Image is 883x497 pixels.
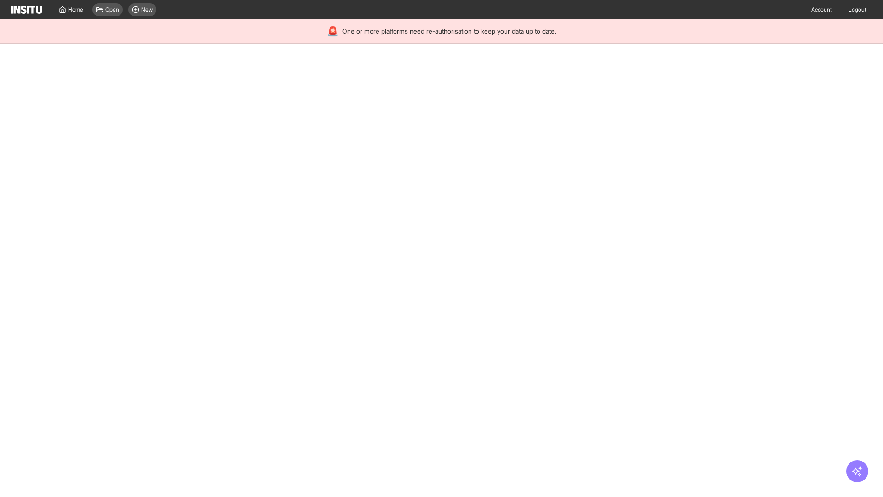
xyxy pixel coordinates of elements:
[141,6,153,13] span: New
[68,6,83,13] span: Home
[327,25,338,38] div: 🚨
[342,27,556,36] span: One or more platforms need re-authorisation to keep your data up to date.
[11,6,42,14] img: Logo
[105,6,119,13] span: Open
